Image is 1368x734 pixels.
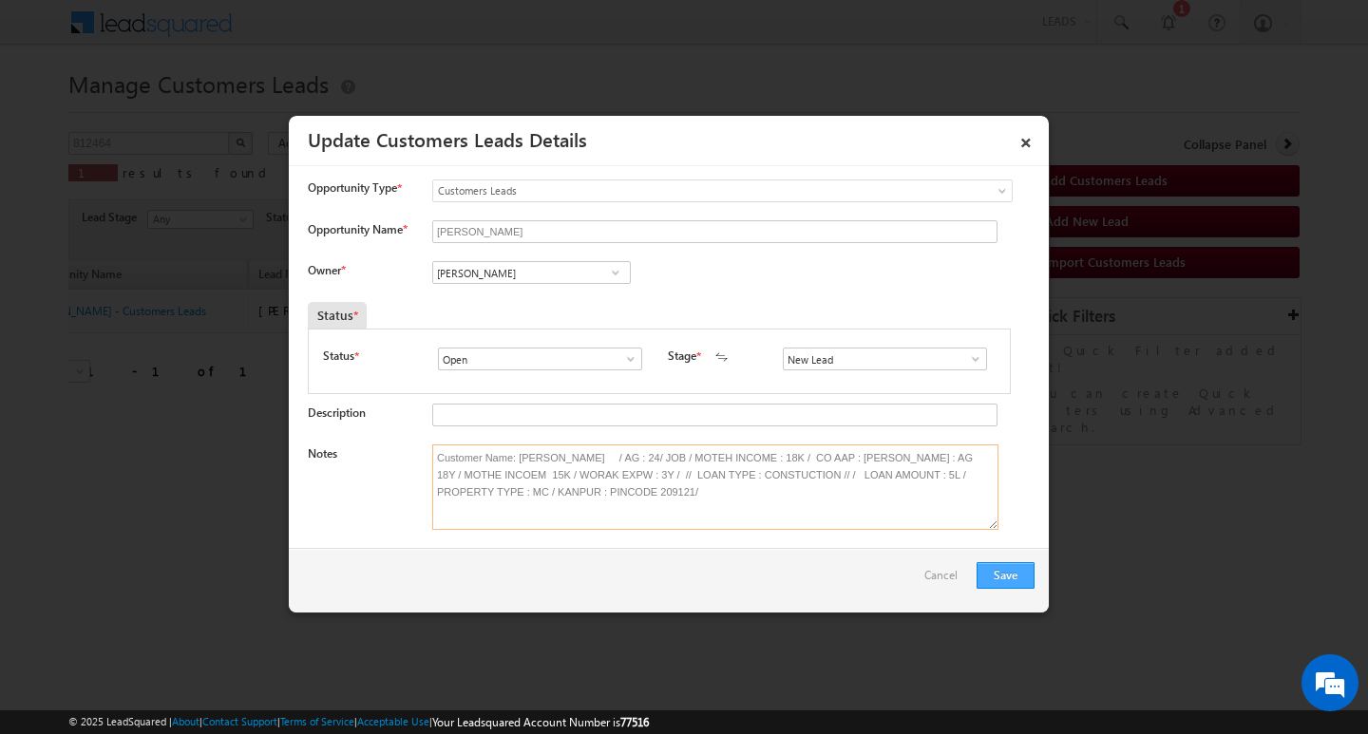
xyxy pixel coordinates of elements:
[308,405,366,420] label: Description
[308,446,337,461] label: Notes
[959,349,982,368] a: Show All Items
[68,713,649,731] span: © 2025 LeadSquared | | | | |
[977,562,1035,589] button: Save
[614,349,637,368] a: Show All Items
[323,348,354,365] label: Status
[308,179,397,197] span: Opportunity Type
[312,9,357,55] div: Minimize live chat window
[308,125,587,152] a: Update Customers Leads Details
[25,176,347,569] textarea: Type your message and hit 'Enter'
[308,263,345,277] label: Owner
[99,100,319,124] div: Chat with us now
[924,562,967,598] a: Cancel
[432,715,649,729] span: Your Leadsquared Account Number is
[783,348,987,370] input: Type to Search
[202,715,277,727] a: Contact Support
[308,222,407,236] label: Opportunity Name
[668,348,696,365] label: Stage
[603,263,627,282] a: Show All Items
[432,261,631,284] input: Type to Search
[438,348,642,370] input: Type to Search
[357,715,429,727] a: Acceptable Use
[32,100,80,124] img: d_60004797649_company_0_60004797649
[433,182,935,199] span: Customers Leads
[280,715,354,727] a: Terms of Service
[308,302,367,329] div: Status
[432,179,1013,202] a: Customers Leads
[172,715,199,727] a: About
[1010,122,1042,156] a: ×
[620,715,649,729] span: 77516
[258,585,345,611] em: Start Chat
